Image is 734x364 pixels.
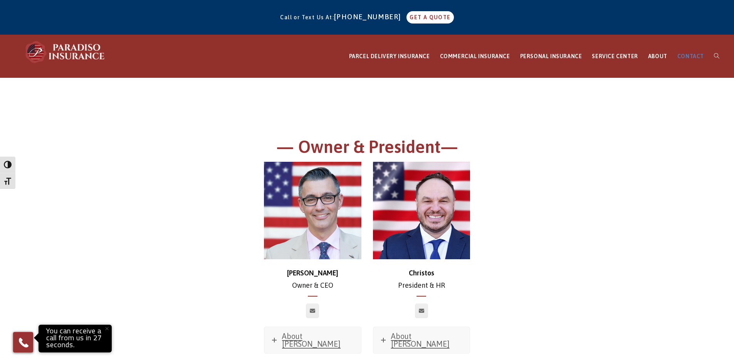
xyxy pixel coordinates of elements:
[264,162,361,259] img: chris-500x500 (1)
[98,320,115,337] button: Close
[587,35,643,78] a: SERVICE CENTER
[373,327,470,353] a: About [PERSON_NAME]
[520,53,582,59] span: PERSONAL INSURANCE
[17,336,30,349] img: Phone icon
[435,35,515,78] a: COMMERCIAL INSURANCE
[373,162,470,259] img: Christos_500x500
[373,267,470,292] p: President & HR
[406,11,454,23] a: GET A QUOTE
[40,327,110,351] p: You can receive a call from us in 27 seconds.
[592,53,638,59] span: SERVICE CENTER
[280,14,334,20] span: Call or Text Us At:
[677,53,704,59] span: CONTACT
[155,136,579,162] h1: — Owner & President—
[409,269,434,277] strong: Christos
[515,35,587,78] a: PERSONAL INSURANCE
[643,35,672,78] a: ABOUT
[282,332,341,348] span: About [PERSON_NAME]
[264,267,361,292] p: Owner & CEO
[287,269,338,277] strong: [PERSON_NAME]
[391,332,450,348] span: About [PERSON_NAME]
[334,13,405,21] a: [PHONE_NUMBER]
[440,53,510,59] span: COMMERCIAL INSURANCE
[23,40,108,64] img: Paradiso Insurance
[672,35,709,78] a: CONTACT
[264,327,361,353] a: About [PERSON_NAME]
[648,53,667,59] span: ABOUT
[344,35,435,78] a: PARCEL DELIVERY INSURANCE
[349,53,430,59] span: PARCEL DELIVERY INSURANCE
